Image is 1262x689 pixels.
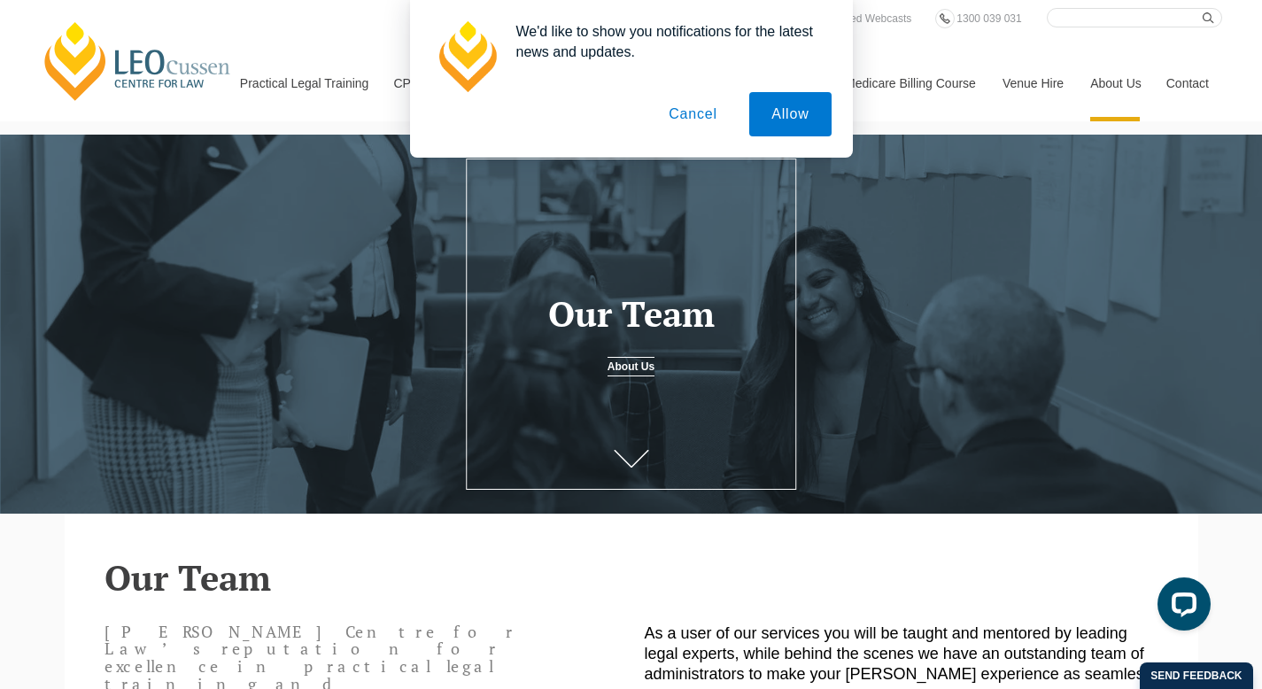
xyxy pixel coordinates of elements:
iframe: LiveChat chat widget [1143,570,1218,645]
button: Allow [749,92,831,136]
button: Cancel [646,92,739,136]
div: We'd like to show you notifications for the latest news and updates. [502,21,832,62]
h2: Our Team [105,558,1158,597]
a: About Us [608,357,654,376]
img: notification icon [431,21,502,92]
h1: Our Team [480,294,783,333]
